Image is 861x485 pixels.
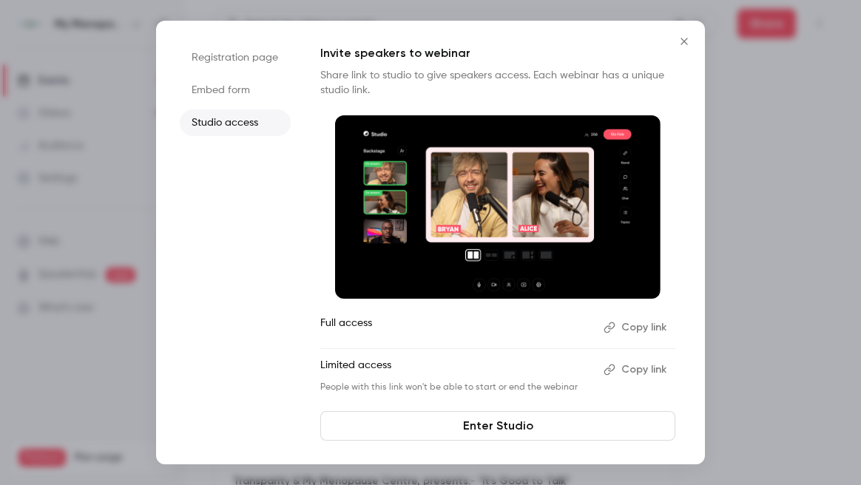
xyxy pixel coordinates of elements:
[598,316,675,339] button: Copy link
[320,316,592,339] p: Full access
[320,381,592,393] p: People with this link won't be able to start or end the webinar
[320,411,675,441] a: Enter Studio
[320,44,675,62] p: Invite speakers to webinar
[180,109,291,136] li: Studio access
[669,27,699,56] button: Close
[335,115,661,299] img: Invite speakers to webinar
[320,68,675,98] p: Share link to studio to give speakers access. Each webinar has a unique studio link.
[320,358,592,381] p: Limited access
[180,44,291,71] li: Registration page
[598,358,675,381] button: Copy link
[180,77,291,104] li: Embed form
